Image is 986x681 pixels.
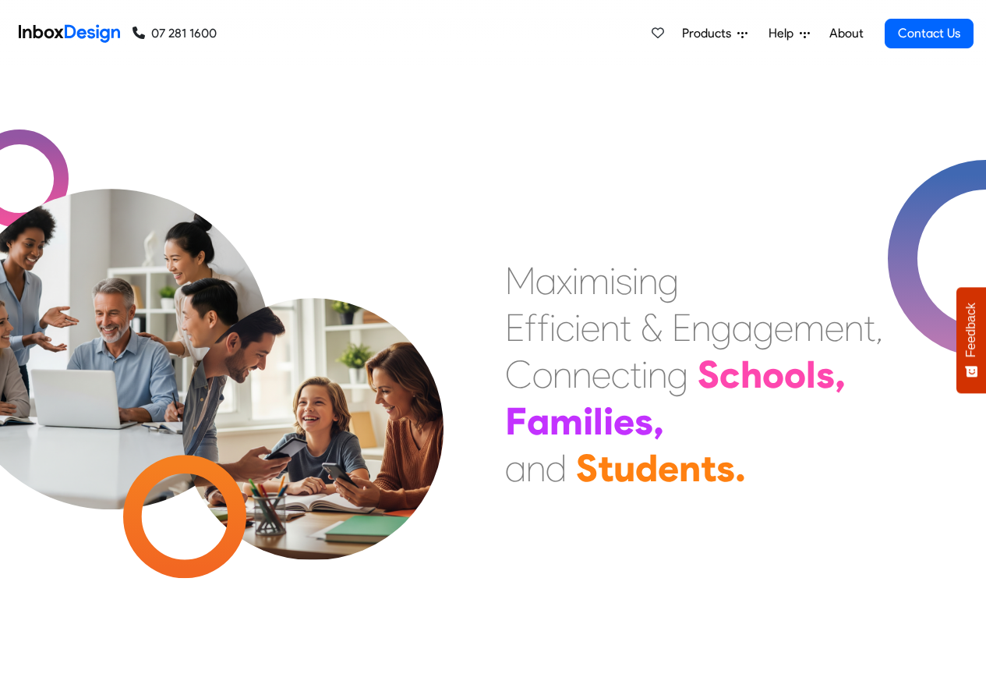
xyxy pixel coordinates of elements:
div: & [641,304,663,351]
div: a [732,304,753,351]
div: e [592,351,611,398]
div: n [648,351,667,398]
div: m [550,398,583,445]
div: m [578,257,610,304]
div: a [535,257,557,304]
span: Help [769,24,800,43]
div: i [641,351,648,398]
div: S [698,351,719,398]
div: s [816,351,835,398]
div: E [672,304,691,351]
div: i [550,304,556,351]
div: t [620,304,631,351]
div: n [553,351,572,398]
div: g [667,351,688,398]
div: e [581,304,600,351]
div: s [616,257,632,304]
div: g [753,304,774,351]
div: i [610,257,616,304]
a: Products [676,18,754,49]
div: , [875,304,883,351]
div: S [576,445,598,491]
div: c [611,351,630,398]
div: n [638,257,658,304]
div: e [825,304,844,351]
div: f [537,304,550,351]
div: g [658,257,679,304]
div: i [572,257,578,304]
div: l [593,398,603,445]
div: e [658,445,679,491]
div: e [774,304,793,351]
div: m [793,304,825,351]
div: i [574,304,581,351]
div: d [635,445,658,491]
div: t [864,304,875,351]
button: Feedback - Show survey [956,287,986,393]
div: , [835,351,846,398]
div: o [532,351,553,398]
div: c [556,304,574,351]
img: parents_with_child.png [150,233,476,560]
div: t [701,445,716,491]
div: F [505,398,527,445]
div: o [784,351,806,398]
div: i [603,398,613,445]
div: o [762,351,784,398]
div: t [630,351,641,398]
div: f [525,304,537,351]
div: a [505,445,526,491]
div: n [600,304,620,351]
div: d [546,445,567,491]
a: Contact Us [885,19,974,48]
div: u [613,445,635,491]
div: C [505,351,532,398]
div: n [844,304,864,351]
div: g [711,304,732,351]
div: n [679,445,701,491]
a: About [825,18,868,49]
div: i [632,257,638,304]
div: i [583,398,593,445]
div: h [740,351,762,398]
div: E [505,304,525,351]
div: n [526,445,546,491]
div: , [653,398,664,445]
span: Feedback [964,303,978,357]
div: Maximising Efficient & Engagement, Connecting Schools, Families, and Students. [505,257,883,491]
div: s [716,445,735,491]
div: a [527,398,550,445]
div: n [691,304,711,351]
div: M [505,257,535,304]
div: x [557,257,572,304]
a: 07 281 1600 [133,24,217,43]
span: Products [682,24,737,43]
div: n [572,351,592,398]
div: e [613,398,634,445]
div: c [719,351,740,398]
a: Help [762,18,816,49]
div: . [735,445,746,491]
div: t [598,445,613,491]
div: s [634,398,653,445]
div: l [806,351,816,398]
